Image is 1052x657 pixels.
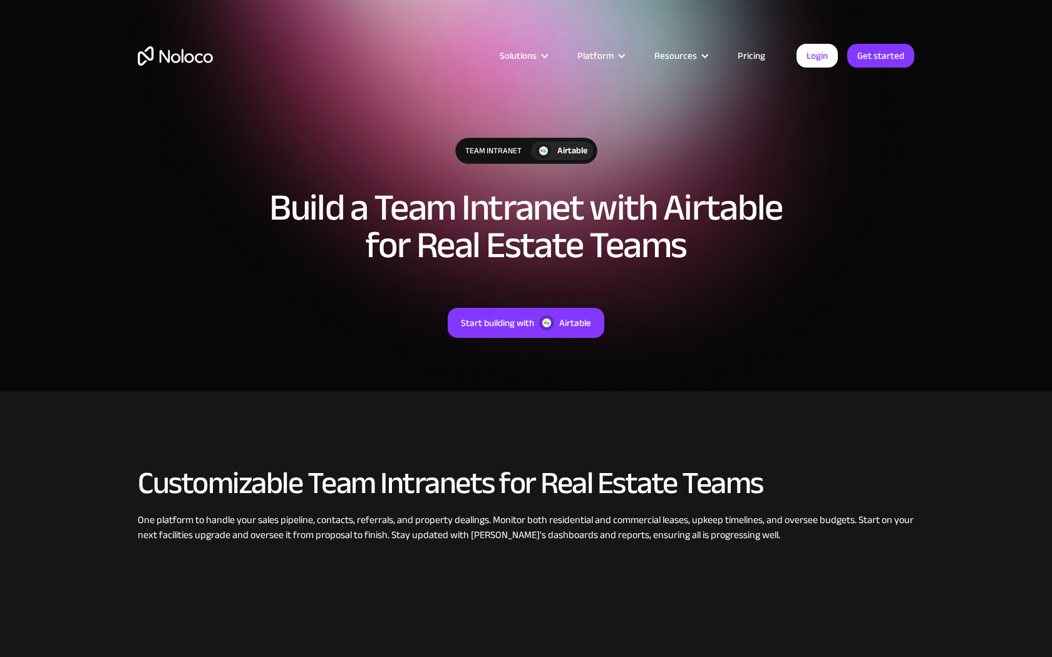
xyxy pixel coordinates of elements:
div: Airtable [557,144,587,158]
a: Login [797,44,838,68]
a: Pricing [722,48,781,64]
div: Airtable [559,315,591,331]
div: Platform [577,48,614,64]
div: Platform [562,48,639,64]
a: Get started [847,44,914,68]
div: One platform to handle your sales pipeline, contacts, referrals, and property dealings. Monitor b... [138,512,914,542]
a: Start building withAirtable [448,308,604,338]
h1: Build a Team Intranet with Airtable for Real Estate Teams [244,189,808,264]
div: Start building with [461,315,534,331]
a: home [138,46,213,66]
div: Solutions [500,48,537,64]
div: Resources [654,48,697,64]
div: Team Intranet [456,138,531,163]
div: Resources [639,48,722,64]
h2: Customizable Team Intranets for Real Estate Teams [138,466,914,500]
div: Solutions [484,48,562,64]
